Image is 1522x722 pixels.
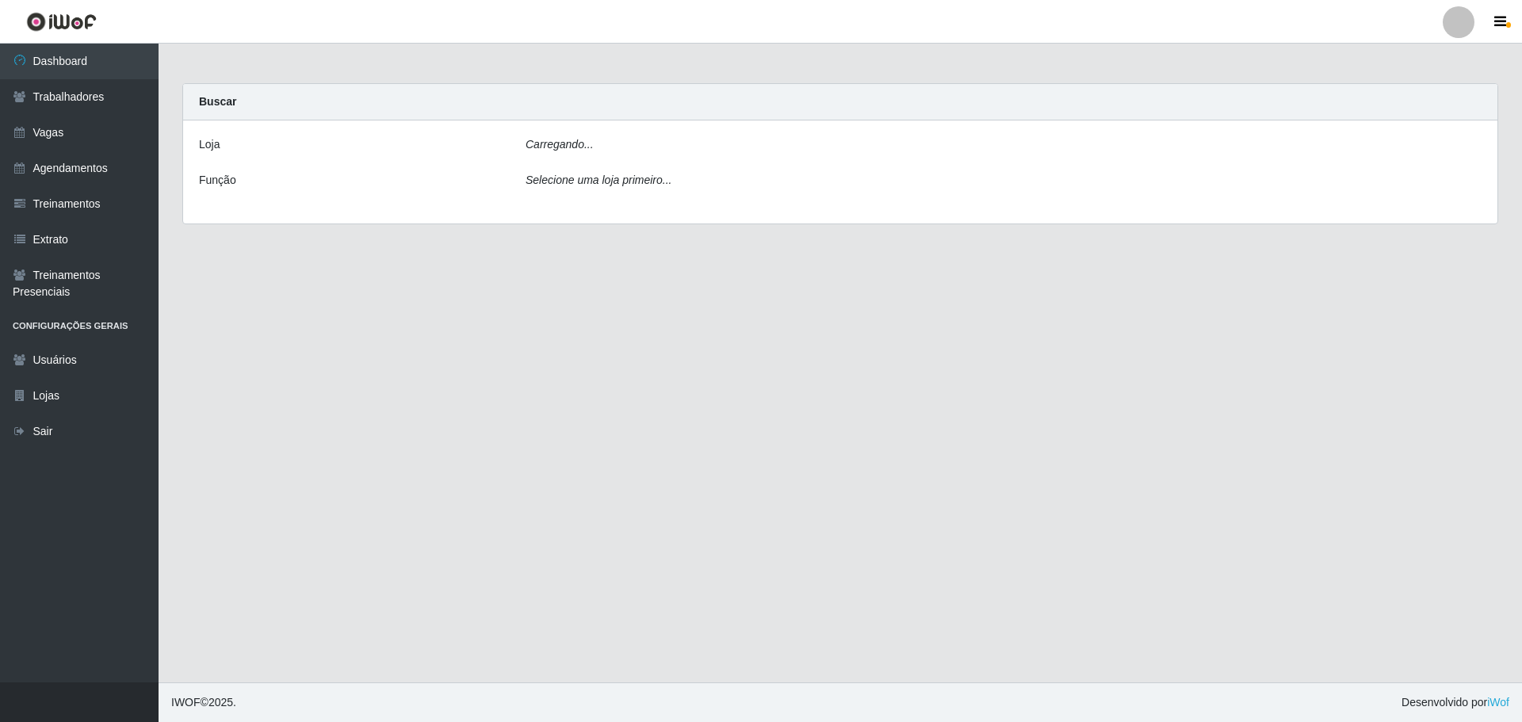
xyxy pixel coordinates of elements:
[199,136,220,153] label: Loja
[526,174,671,186] i: Selecione uma loja primeiro...
[199,172,236,189] label: Função
[526,138,594,151] i: Carregando...
[1487,696,1509,709] a: iWof
[171,696,201,709] span: IWOF
[199,95,236,108] strong: Buscar
[1402,694,1509,711] span: Desenvolvido por
[26,12,97,32] img: CoreUI Logo
[171,694,236,711] span: © 2025 .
